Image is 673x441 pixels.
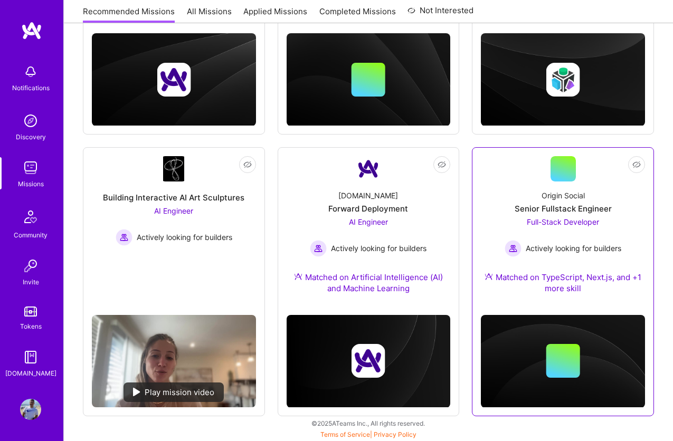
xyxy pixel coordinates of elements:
a: Recommended Missions [83,6,175,23]
a: Company Logo[DOMAIN_NAME]Forward DeploymentAI Engineer Actively looking for buildersActively look... [287,156,451,306]
span: AI Engineer [154,206,193,215]
div: Senior Fullstack Engineer [515,203,612,214]
img: User Avatar [20,399,41,420]
div: Invite [23,276,39,287]
img: No Mission [92,315,256,407]
div: Tokens [20,321,42,332]
img: Company logo [546,63,580,97]
div: Notifications [12,82,50,93]
div: Building Interactive AI Art Sculptures [103,192,244,203]
a: Terms of Service [320,430,370,438]
img: teamwork [20,157,41,178]
img: Company logo [157,63,191,97]
div: Forward Deployment [328,203,408,214]
a: Origin SocialSenior Fullstack EngineerFull-Stack Developer Actively looking for buildersActively ... [481,156,645,306]
img: cover [287,315,451,408]
img: Invite [20,255,41,276]
a: User Avatar [17,399,44,420]
img: Actively looking for builders [310,240,327,257]
img: Ateam Purple Icon [294,272,302,281]
div: [DOMAIN_NAME] [338,190,398,201]
img: Company Logo [163,156,184,181]
img: discovery [20,110,41,131]
span: Actively looking for builders [331,243,426,254]
img: guide book [20,347,41,368]
img: cover [481,33,645,126]
div: © 2025 ATeams Inc., All rights reserved. [63,410,673,436]
img: bell [20,61,41,82]
img: Actively looking for builders [505,240,522,257]
div: Missions [18,178,44,189]
img: Company logo [352,344,385,378]
img: cover [287,33,451,126]
i: icon EyeClosed [632,160,641,169]
a: All Missions [187,6,232,23]
div: Discovery [16,131,46,142]
span: | [320,430,416,438]
div: Community [14,229,48,241]
img: logo [21,21,42,40]
span: Full-Stack Developer [527,217,599,226]
img: Actively looking for builders [116,229,132,246]
img: play [133,388,140,396]
div: Play mission video [124,382,224,402]
a: Company LogoBuilding Interactive AI Art SculpturesAI Engineer Actively looking for buildersActive... [92,156,256,306]
span: AI Engineer [349,217,388,226]
img: cover [92,33,256,126]
a: Privacy Policy [374,430,416,438]
div: Matched on TypeScript, Next.js, and +1 more skill [481,272,645,294]
span: Actively looking for builders [137,232,232,243]
img: Community [18,204,43,229]
a: Applied Missions [243,6,307,23]
span: Actively looking for builders [526,243,621,254]
i: icon EyeClosed [243,160,252,169]
img: tokens [24,306,37,317]
div: [DOMAIN_NAME] [5,368,56,379]
img: Ateam Purple Icon [485,272,493,281]
i: icon EyeClosed [438,160,446,169]
img: Company Logo [356,156,381,181]
img: cover [481,315,645,408]
div: Matched on Artificial Intelligence (AI) and Machine Learning [287,272,451,294]
a: Completed Missions [319,6,396,23]
div: Origin Social [542,190,585,201]
a: Not Interested [407,4,473,23]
